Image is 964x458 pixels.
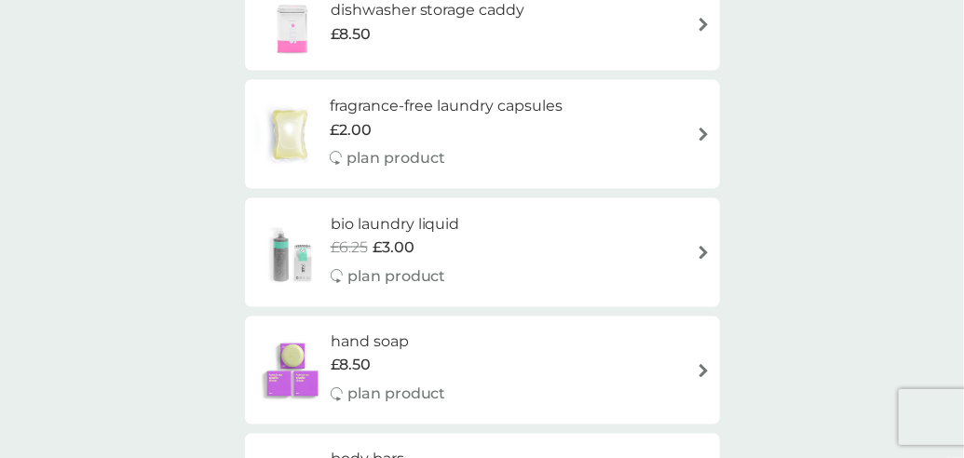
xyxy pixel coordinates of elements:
img: hand soap [254,338,331,403]
span: £8.50 [331,22,371,47]
img: bio laundry liquid [254,220,331,285]
p: plan product [347,264,446,289]
span: £3.00 [373,236,414,260]
p: plan product [346,146,445,170]
img: arrow right [697,18,711,32]
span: £8.50 [331,354,371,378]
img: arrow right [697,364,711,378]
h6: hand soap [331,330,446,355]
p: plan product [347,383,446,407]
img: fragrance-free laundry capsules [254,102,325,168]
img: arrow right [697,246,711,260]
h6: bio laundry liquid [331,212,460,236]
span: £2.00 [330,118,372,142]
img: arrow right [697,128,711,141]
span: £6.25 [331,236,368,260]
h6: fragrance-free laundry capsules [330,94,563,118]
